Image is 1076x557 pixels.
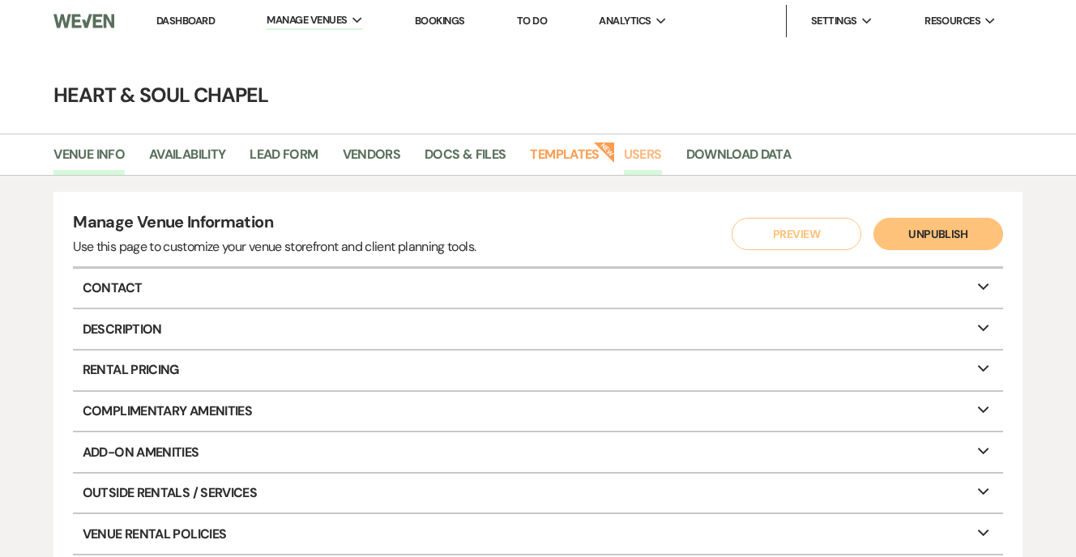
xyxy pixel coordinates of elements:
p: Rental Pricing [73,351,1002,390]
a: Lead Form [250,144,318,175]
p: Complimentary Amenities [73,392,1002,432]
a: Venue Info [53,144,125,175]
a: To Do [517,14,547,28]
a: Vendors [343,144,401,175]
p: Venue Rental Policies [73,514,1002,554]
a: Dashboard [156,14,215,28]
p: Outside Rentals / Services [73,474,1002,513]
a: Preview [728,218,857,250]
span: Analytics [599,13,651,29]
p: Description [73,309,1002,349]
div: Use this page to customize your venue storefront and client planning tools. [73,237,476,257]
span: Settings [811,13,857,29]
button: Preview [732,218,861,250]
a: Bookings [415,14,465,28]
button: Unpublish [873,218,1003,250]
span: Resources [924,13,980,29]
p: Add-On Amenities [73,432,1002,472]
strong: New [593,140,616,163]
a: Download Data [686,144,792,175]
p: Contact [73,269,1002,308]
h4: Manage Venue Information [73,210,476,237]
a: Availability [149,144,225,175]
span: Manage Venues [267,12,347,28]
img: Weven Logo [53,4,114,38]
a: Docs & Files [425,144,506,175]
a: Users [624,144,662,175]
a: Templates [530,144,599,175]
